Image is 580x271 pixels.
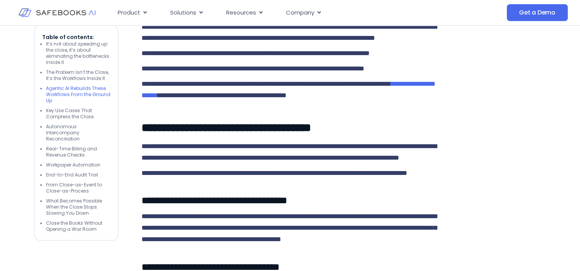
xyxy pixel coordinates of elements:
li: Autonomous Intercompany Reconciliation [46,124,110,142]
li: What Becomes Possible When the Close Stops Slowing You Down [46,198,110,217]
li: Workpaper Automation [46,162,110,168]
li: Agentic AI Rebuilds These Workflows From the Ground Up [46,86,110,104]
div: Menu Toggle [112,5,441,20]
li: Close the Books Without Opening a War Room [46,220,110,233]
li: Real-Time Billing and Revenue Checks [46,146,110,158]
a: Get a Demo [507,4,568,21]
span: Solutions [170,8,196,17]
span: Product [118,8,140,17]
p: Table of contents: [42,34,110,41]
li: Key Use Cases That Compress the Close [46,108,110,120]
li: It’s not about speeding up the close, it’s about eliminating the bottlenecks inside it [46,41,110,66]
nav: Menu [112,5,441,20]
li: From Close-as-Event to Close-as-Process [46,182,110,194]
span: Resources [226,8,256,17]
span: Company [286,8,314,17]
li: The Problem Isn’t the Close, It’s the Workflows Inside It [46,70,110,82]
span: Get a Demo [519,9,555,16]
li: End-to-End Audit Trail [46,172,110,178]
